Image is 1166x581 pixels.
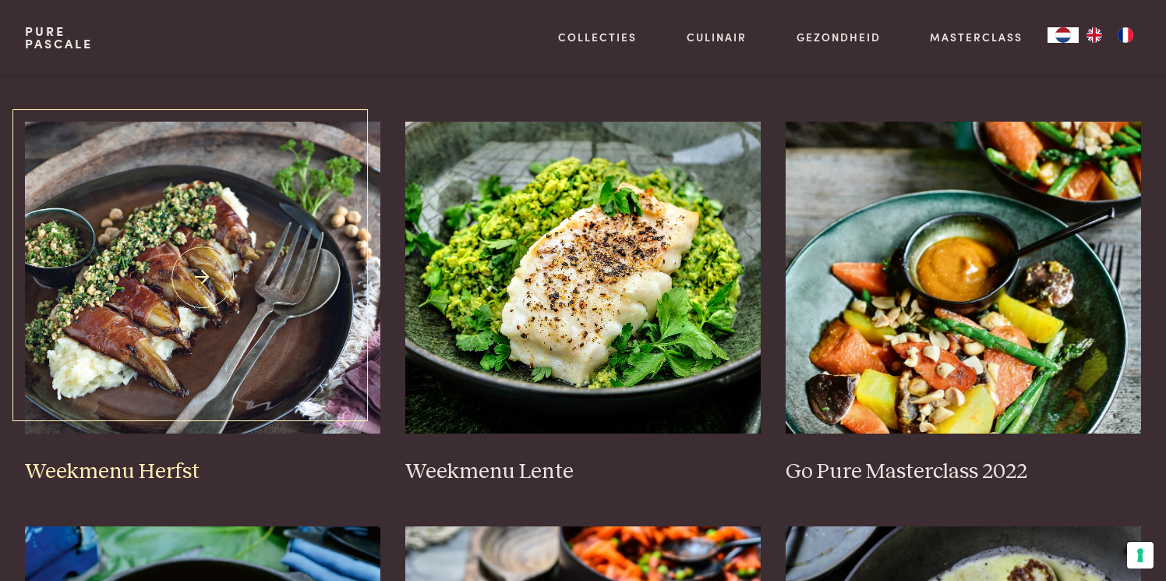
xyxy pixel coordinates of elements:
h3: Weekmenu Lente [405,459,761,486]
a: EN [1079,27,1110,43]
a: Weekmenu Herfst Weekmenu Herfst [25,122,380,485]
ul: Language list [1079,27,1141,43]
aside: Language selected: Nederlands [1048,27,1141,43]
a: Go Pure Masterclass 2022 Go Pure Masterclass 2022 [786,122,1141,485]
a: Masterclass [930,29,1023,45]
a: Gezondheid [797,29,881,45]
a: Weekmenu Lente Weekmenu Lente [405,122,761,485]
a: NL [1048,27,1079,43]
button: Uw voorkeuren voor toestemming voor trackingtechnologieën [1127,542,1154,569]
h3: Weekmenu Herfst [25,459,380,486]
img: Weekmenu Lente [405,122,761,434]
a: Culinair [687,29,747,45]
img: Go Pure Masterclass 2022 [786,122,1141,434]
a: FR [1110,27,1141,43]
img: Weekmenu Herfst [25,122,380,434]
a: Collecties [558,29,637,45]
a: PurePascale [25,25,93,50]
h3: Go Pure Masterclass 2022 [786,459,1141,486]
div: Language [1048,27,1079,43]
